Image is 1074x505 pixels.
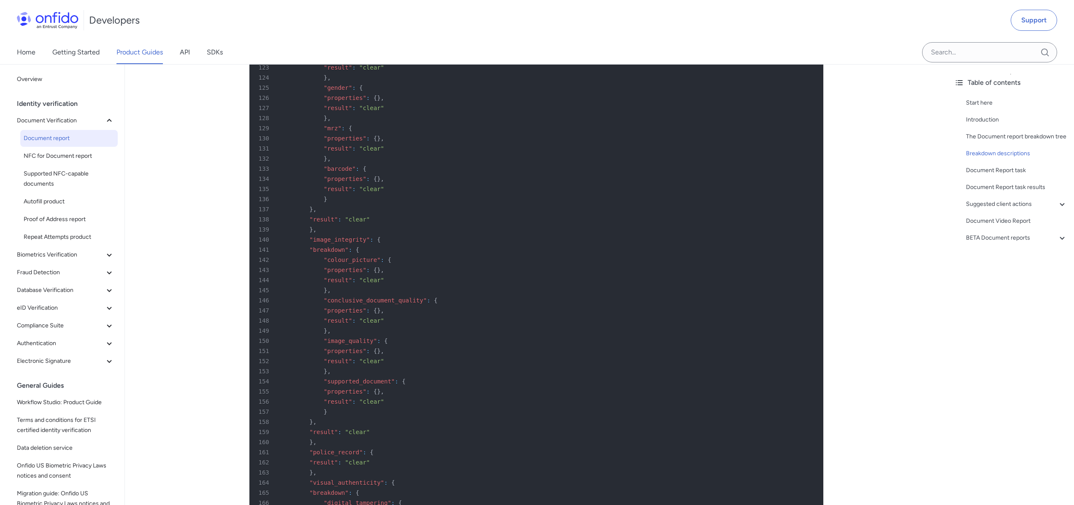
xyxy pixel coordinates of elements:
[253,478,275,488] span: 164
[324,125,341,132] span: "mrz"
[377,176,380,182] span: }
[345,459,370,466] span: "clear"
[359,105,384,111] span: "clear"
[359,84,363,91] span: {
[24,133,114,143] span: Document report
[24,214,114,224] span: Proof of Address report
[377,135,380,142] span: }
[395,378,398,385] span: :
[253,488,275,498] span: 165
[324,317,352,324] span: "result"
[381,307,384,314] span: ,
[253,73,275,83] span: 124
[359,317,384,324] span: "clear"
[349,489,352,496] span: :
[309,439,313,446] span: }
[309,226,313,233] span: }
[253,305,275,316] span: 147
[370,449,373,456] span: {
[313,439,317,446] span: ,
[17,95,121,112] div: Identity verification
[966,199,1067,209] a: Suggested client actions
[373,95,377,101] span: {
[381,348,384,354] span: ,
[89,14,140,27] h1: Developers
[253,285,275,295] span: 145
[253,164,275,174] span: 133
[324,338,377,344] span: "image_quality"
[253,316,275,326] span: 148
[966,216,1067,226] a: Document Video Report
[253,255,275,265] span: 142
[17,461,114,481] span: Onfido US Biometric Privacy Laws notices and consent
[327,155,330,162] span: ,
[359,277,384,284] span: "clear"
[17,415,114,435] span: Terms and conditions for ETSI certified identity verification
[324,358,352,365] span: "result"
[14,264,118,281] button: Fraud Detection
[324,257,381,263] span: "colour_picture"
[20,148,118,165] a: NFC for Document report
[324,105,352,111] span: "result"
[356,246,359,253] span: {
[381,267,384,273] span: ,
[966,98,1067,108] a: Start here
[313,226,317,233] span: ,
[20,165,118,192] a: Supported NFC-capable documents
[24,151,114,161] span: NFC for Document report
[324,196,327,203] span: }
[24,169,114,189] span: Supported NFC-capable documents
[345,216,370,223] span: "clear"
[17,397,114,408] span: Workflow Studio: Product Guide
[309,469,313,476] span: }
[324,277,352,284] span: "result"
[253,113,275,123] span: 128
[253,83,275,93] span: 125
[309,246,349,253] span: "breakdown"
[324,95,366,101] span: "properties"
[14,317,118,334] button: Compliance Suite
[359,398,384,405] span: "clear"
[17,12,78,29] img: Onfido Logo
[327,368,330,375] span: ,
[14,394,118,411] a: Workflow Studio: Product Guide
[253,457,275,467] span: 162
[384,479,387,486] span: :
[309,206,313,213] span: }
[309,429,338,435] span: "result"
[373,388,377,395] span: {
[352,105,355,111] span: :
[377,267,380,273] span: }
[366,348,370,354] span: :
[324,398,352,405] span: "result"
[363,449,366,456] span: :
[253,467,275,478] span: 163
[17,250,104,260] span: Biometrics Verification
[359,358,384,365] span: "clear"
[366,307,370,314] span: :
[253,123,275,133] span: 129
[309,419,313,425] span: }
[324,287,327,294] span: }
[324,186,352,192] span: "result"
[17,41,35,64] a: Home
[17,321,104,331] span: Compliance Suite
[324,307,366,314] span: "properties"
[20,229,118,246] a: Repeat Attempts product
[14,71,118,88] a: Overview
[17,267,104,278] span: Fraud Detection
[370,236,373,243] span: :
[324,388,366,395] span: "properties"
[966,115,1067,125] div: Introduction
[966,233,1067,243] a: BETA Document reports
[324,176,366,182] span: "properties"
[373,307,377,314] span: {
[116,41,163,64] a: Product Guides
[253,356,275,366] span: 152
[324,267,366,273] span: "properties"
[309,449,363,456] span: "police_record"
[14,282,118,299] button: Database Verification
[381,388,384,395] span: ,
